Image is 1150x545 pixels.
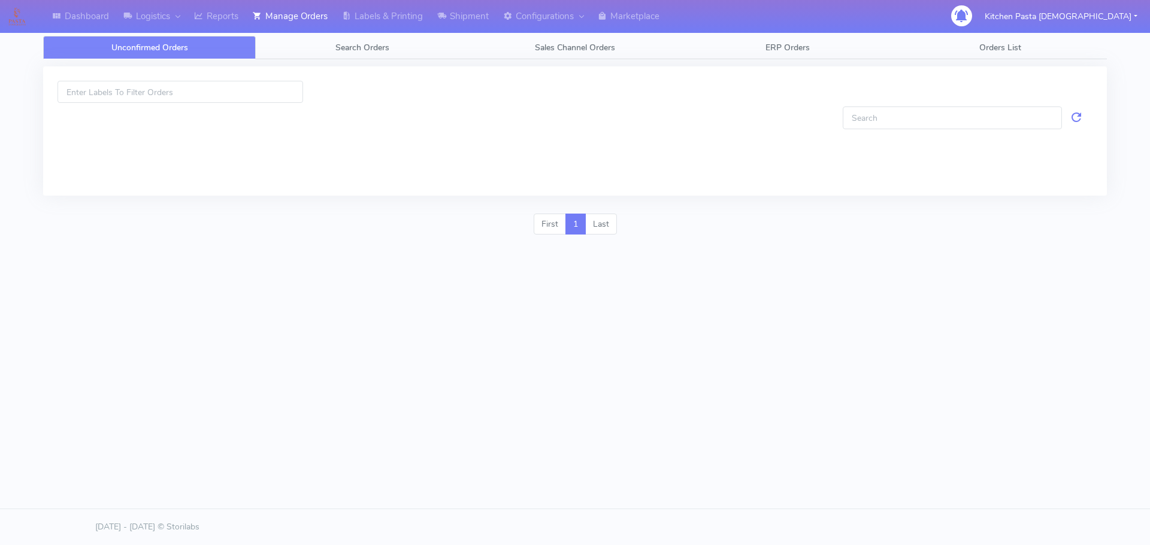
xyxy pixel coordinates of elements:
[765,42,810,53] span: ERP Orders
[535,42,615,53] span: Sales Channel Orders
[335,42,389,53] span: Search Orders
[843,106,1062,129] input: Search
[565,214,586,235] a: 1
[57,81,303,103] input: Enter Labels To Filter Orders
[43,36,1107,59] ul: Tabs
[111,42,188,53] span: Unconfirmed Orders
[976,4,1146,29] button: Kitchen Pasta [DEMOGRAPHIC_DATA]
[979,42,1021,53] span: Orders List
